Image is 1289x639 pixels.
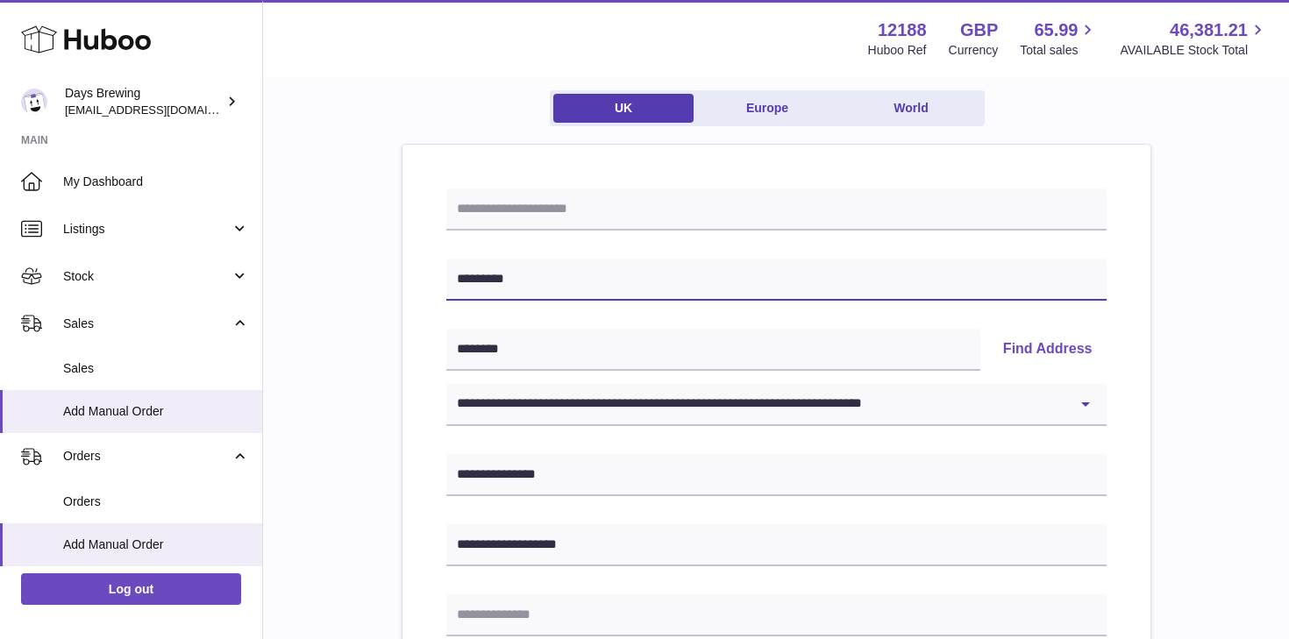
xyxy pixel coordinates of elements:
a: UK [553,94,694,123]
a: 46,381.21 AVAILABLE Stock Total [1120,18,1268,59]
span: Add Manual Order [63,536,249,553]
span: AVAILABLE Stock Total [1120,42,1268,59]
span: [EMAIL_ADDRESS][DOMAIN_NAME] [65,103,258,117]
div: Days Brewing [65,85,223,118]
a: Log out [21,573,241,605]
a: Europe [697,94,837,123]
span: 65.99 [1034,18,1078,42]
div: Huboo Ref [868,42,927,59]
strong: 12188 [878,18,927,42]
span: Stock [63,268,231,285]
span: Total sales [1020,42,1098,59]
span: Sales [63,316,231,332]
div: Currency [949,42,999,59]
img: helena@daysbrewing.com [21,89,47,115]
span: My Dashboard [63,174,249,190]
button: Find Address [989,329,1107,371]
strong: GBP [960,18,998,42]
span: Add Manual Order [63,403,249,420]
a: 65.99 Total sales [1020,18,1098,59]
span: Orders [63,493,249,510]
span: 46,381.21 [1170,18,1248,42]
span: Orders [63,448,231,465]
span: Sales [63,360,249,377]
a: World [841,94,981,123]
span: Listings [63,221,231,238]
